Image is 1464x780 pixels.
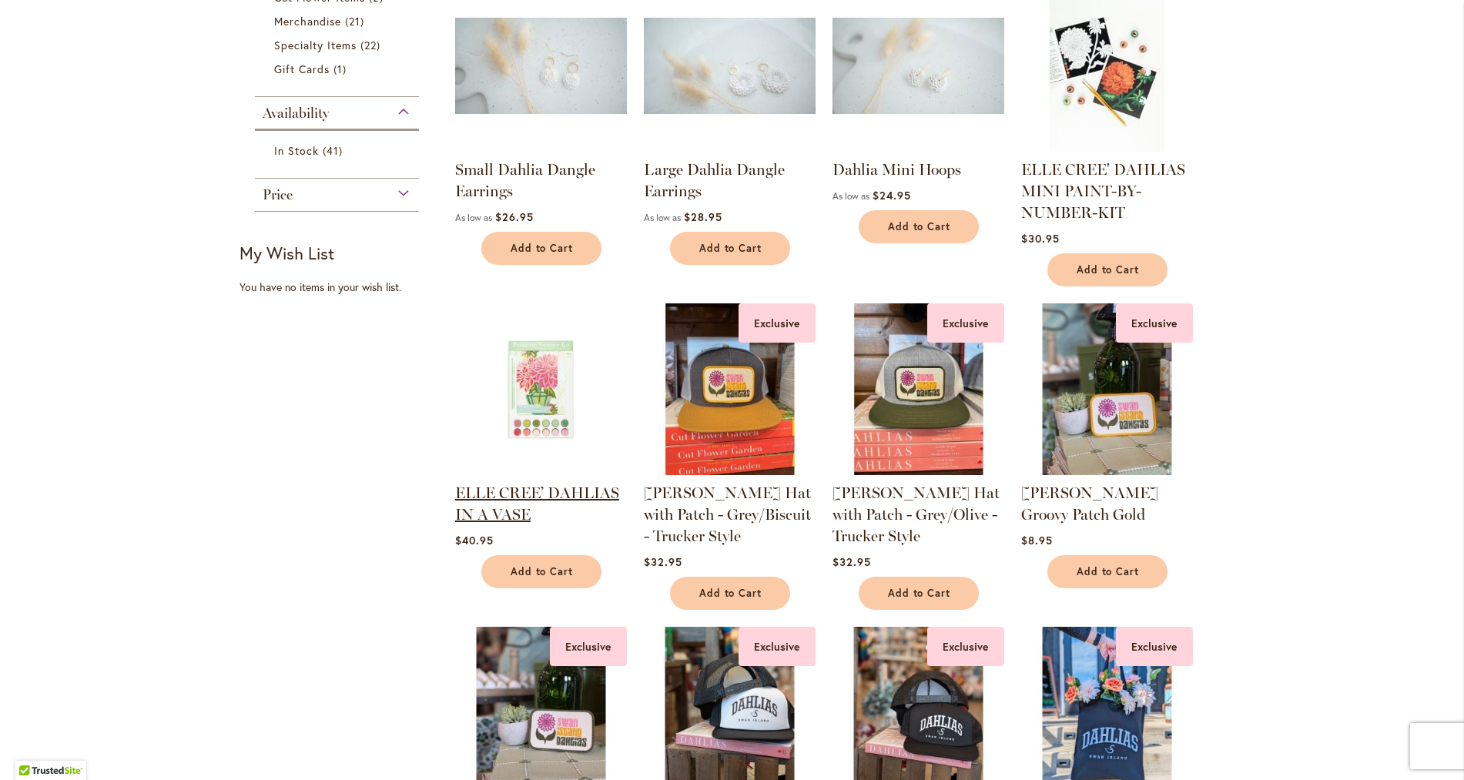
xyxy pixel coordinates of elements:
span: Price [263,186,293,203]
img: ELLE CREE’ DAHLIAS IN A VASE [455,303,627,475]
span: Add to Cart [1077,263,1140,276]
span: $8.95 [1021,533,1053,547]
span: Add to Cart [888,220,951,233]
span: 41 [323,142,347,159]
a: ELLE CREE’ DAHLIAS IN A VASE [455,484,619,524]
div: Exclusive [1116,627,1193,666]
a: Specialty Items [274,37,404,53]
span: 1 [333,61,350,77]
span: 21 [345,13,368,29]
a: Gift Cards [274,61,404,77]
span: As low as [644,212,681,223]
span: As low as [833,190,869,202]
span: Gift Cards [274,62,330,76]
div: Exclusive [739,303,816,343]
img: SID Patch Trucker Hat [644,303,816,475]
a: Large Dahlia Dangle Earrings [644,140,816,155]
a: SID Grafletics Groovy Patch Gold Exclusive [1021,464,1193,478]
a: [PERSON_NAME] Hat with Patch - Grey/Biscuit - Trucker Style [644,484,811,545]
span: $32.95 [833,554,871,569]
div: Exclusive [550,627,627,666]
span: Add to Cart [699,587,762,600]
button: Add to Cart [1047,555,1168,588]
span: Merchandise [274,14,342,28]
span: $40.95 [455,533,494,547]
a: Large Dahlia Dangle Earrings [644,160,785,200]
span: Add to Cart [511,242,574,255]
span: Add to Cart [888,587,951,600]
button: Add to Cart [859,577,979,610]
button: Add to Cart [1047,253,1168,286]
span: Add to Cart [511,565,574,578]
iframe: Launch Accessibility Center [12,725,55,768]
span: Add to Cart [699,242,762,255]
button: Add to Cart [481,232,601,265]
div: You have no items in your wish list. [240,280,445,295]
a: ELLE CREE' DAHLIAS MINI PAINT-BY-NUMBER-KIT [1021,140,1193,155]
a: In Stock 41 [274,142,404,159]
span: As low as [455,212,492,223]
a: Small Dahlia Dangle Earrings [455,160,595,200]
div: Exclusive [1116,303,1193,343]
a: [PERSON_NAME] Hat with Patch - Grey/Olive - Trucker Style [833,484,1000,545]
img: SID Grafletics Groovy Patch Gold [1021,303,1193,475]
a: SID Patch Trucker Hat Exclusive [644,464,816,478]
button: Add to Cart [670,577,790,610]
span: $26.95 [495,209,534,224]
a: Dahlia Mini Hoops [833,140,1004,155]
div: Exclusive [927,627,1004,666]
span: Add to Cart [1077,565,1140,578]
div: Exclusive [927,303,1004,343]
button: Add to Cart [481,555,601,588]
span: $30.95 [1021,231,1060,246]
a: ELLE CREE' DAHLIAS MINI PAINT-BY-NUMBER-KIT [1021,160,1185,222]
a: Dahlia Mini Hoops [833,160,961,179]
span: Specialty Items [274,38,357,52]
span: 22 [360,37,384,53]
span: $24.95 [873,188,911,203]
button: Add to Cart [670,232,790,265]
strong: My Wish List [240,242,334,264]
button: Add to Cart [859,210,979,243]
span: $28.95 [684,209,722,224]
span: $32.95 [644,554,682,569]
div: Exclusive [739,627,816,666]
a: [PERSON_NAME] Groovy Patch Gold [1021,484,1158,524]
a: Merchandise [274,13,404,29]
a: SID Patch Trucker Hat Exclusive [833,464,1004,478]
span: Availability [263,105,329,122]
a: ELLE CREE’ DAHLIAS IN A VASE [455,464,627,478]
a: Small Dahlia Dangle Earrings [455,140,627,155]
img: SID Patch Trucker Hat [833,303,1004,475]
span: In Stock [274,143,319,158]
